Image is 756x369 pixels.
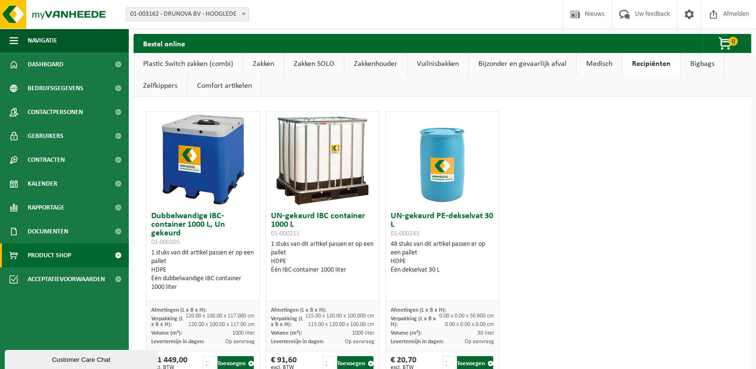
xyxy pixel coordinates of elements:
span: Volume (m³): [151,330,182,336]
span: Dashboard [28,53,63,76]
span: Gebruikers [28,124,63,148]
div: HDPE [151,266,254,274]
span: 30 liter [477,330,494,336]
a: Zelfkippers [134,75,187,97]
span: 0.00 x 0.00 x 0.00 cm [445,322,494,327]
div: HDPE [271,257,374,266]
span: Levertermijn in dagen: [271,339,324,345]
a: Zakken SOLO [284,53,344,75]
span: Contactpersonen [28,100,83,124]
span: 01-000243 [391,230,419,237]
div: Één dekselvat 30 L [391,266,494,274]
span: Acceptatievoorwaarden [28,267,105,291]
span: 01-003162 - DRUNOVA BV - HOOGLEDE [126,7,249,21]
h2: Bestel online [134,34,195,53]
span: Afmetingen (L x B x H): [391,307,446,313]
span: 120.00 x 100.00 x 117.00 cm [188,322,255,327]
span: 01-003162 - DRUNOVA BV - HOOGLEDE [126,8,249,21]
span: Product Shop [28,243,71,267]
span: Afmetingen (L x B x H): [271,307,326,313]
div: HDPE [391,257,494,266]
a: Bijzonder en gevaarlijk afval [469,53,576,75]
a: Bigbags [681,53,724,75]
span: Bedrijfsgegevens [28,76,83,100]
span: Verpakking (L x B x H): [391,316,436,327]
iframe: chat widget [5,348,159,369]
span: Op aanvraag [225,339,255,345]
span: Navigatie [28,29,57,53]
span: Rapportage [28,196,64,220]
span: 1000 liter [232,330,255,336]
span: Contracten [28,148,65,172]
span: Op aanvraag [345,339,374,345]
span: Documenten [28,220,68,243]
a: Comfort artikelen [187,75,261,97]
img: 01-000205 [155,112,250,207]
a: Zakkenhouder [344,53,407,75]
span: 120.00 x 100.00 x 117.000 cm [186,313,255,319]
span: Verpakking (L x B x H): [271,316,303,327]
span: 0 [728,37,738,46]
span: 0.00 x 0.00 x 50.800 cm [439,313,494,319]
span: 1000 liter [352,330,374,336]
a: Medisch [577,53,622,75]
span: 01-000211 [271,230,300,237]
h3: UN-gekeurd PE-dekselvat 30 L [391,212,494,238]
a: Zakken [243,53,284,75]
div: 1 stuks van dit artikel passen er op een pallet [271,240,374,274]
span: 115.00 x 120.00 x 100.000 cm [305,313,374,319]
a: Vuilnisbakken [407,53,468,75]
h3: Dubbelwandige IBC-container 1000 L, Un gekeurd [151,212,254,246]
div: Één dubbelwandige IBC container 1000 liter [151,274,254,292]
span: Afmetingen (L x B x H): [151,307,207,313]
span: Kalender [28,172,57,196]
span: Volume (m³): [391,330,422,336]
span: Levertermijn in dagen: [391,339,444,345]
span: 115.00 x 120.00 x 100.00 cm [308,322,374,327]
a: Plastic Switch zakken (combi) [134,53,243,75]
span: Volume (m³): [271,330,302,336]
span: Levertermijn in dagen: [151,339,204,345]
span: 01-000205 [151,239,180,246]
div: Één IBC-container 1000 liter [271,266,374,274]
img: 01-000243 [394,112,490,207]
div: 1 stuks van dit artikel passen er op een pallet [151,249,254,292]
img: 01-000211 [275,112,370,207]
h3: UN-gekeurd IBC container 1000 L [271,212,374,238]
a: Recipiënten [622,53,680,75]
span: Op aanvraag [465,339,494,345]
button: 0 [703,34,750,53]
div: 48 stuks van dit artikel passen er op een pallet [391,240,494,274]
span: Verpakking (L x B x H): [151,316,183,327]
